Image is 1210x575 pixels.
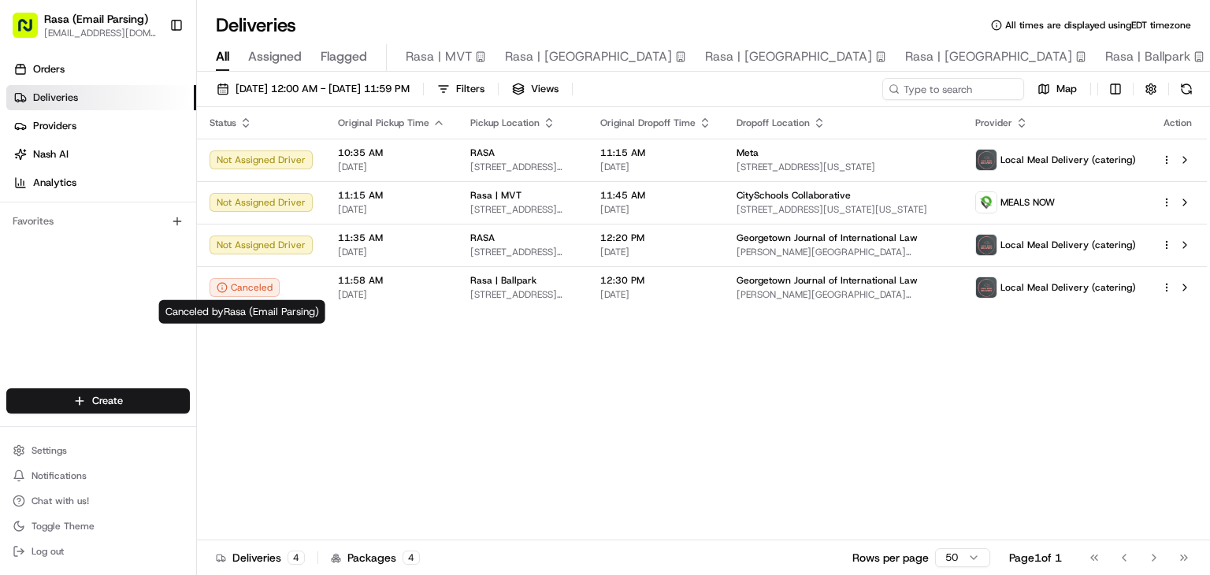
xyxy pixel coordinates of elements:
[32,520,95,532] span: Toggle Theme
[1105,47,1190,66] span: Rasa | Ballpark
[216,47,229,66] span: All
[6,57,196,82] a: Orders
[210,78,417,100] button: [DATE] 12:00 AM - [DATE] 11:59 PM
[6,490,190,512] button: Chat with us!
[852,550,929,566] p: Rows per page
[1161,117,1194,129] div: Action
[737,147,759,159] span: Meta
[600,161,711,173] span: [DATE]
[737,288,950,301] span: [PERSON_NAME][GEOGRAPHIC_DATA][PERSON_NAME], [STREET_ADDRESS][US_STATE][US_STATE]
[338,189,445,202] span: 11:15 AM
[976,192,997,213] img: melas_now_logo.png
[32,469,87,482] span: Notifications
[505,78,566,100] button: Views
[976,150,997,170] img: lmd_logo.png
[1056,82,1077,96] span: Map
[470,203,575,216] span: [STREET_ADDRESS][US_STATE]
[470,161,575,173] span: [STREET_ADDRESS][US_STATE]
[456,82,484,96] span: Filters
[6,465,190,487] button: Notifications
[33,119,76,133] span: Providers
[6,142,196,167] a: Nash AI
[338,117,429,129] span: Original Pickup Time
[338,232,445,244] span: 11:35 AM
[505,47,672,66] span: Rasa | [GEOGRAPHIC_DATA]
[6,170,196,195] a: Analytics
[216,13,296,38] h1: Deliveries
[737,246,950,258] span: [PERSON_NAME][GEOGRAPHIC_DATA][PERSON_NAME], [STREET_ADDRESS][US_STATE][US_STATE]
[705,47,872,66] span: Rasa | [GEOGRAPHIC_DATA]
[470,232,495,244] span: RASA
[6,540,190,562] button: Log out
[737,117,810,129] span: Dropoff Location
[882,78,1024,100] input: Type to search
[44,27,157,39] button: [EMAIL_ADDRESS][DOMAIN_NAME]
[406,47,472,66] span: Rasa | MVT
[600,274,711,287] span: 12:30 PM
[32,545,64,558] span: Log out
[216,550,305,566] div: Deliveries
[33,176,76,190] span: Analytics
[737,203,950,216] span: [STREET_ADDRESS][US_STATE][US_STATE]
[338,161,445,173] span: [DATE]
[338,274,445,287] span: 11:58 AM
[470,189,521,202] span: Rasa | MVT
[33,91,78,105] span: Deliveries
[248,47,302,66] span: Assigned
[470,246,575,258] span: [STREET_ADDRESS][US_STATE]
[403,551,420,565] div: 4
[6,388,190,414] button: Create
[338,246,445,258] span: [DATE]
[600,288,711,301] span: [DATE]
[737,161,950,173] span: [STREET_ADDRESS][US_STATE]
[210,278,280,297] button: Canceled
[1000,281,1136,294] span: Local Meal Delivery (catering)
[600,246,711,258] span: [DATE]
[6,440,190,462] button: Settings
[32,444,67,457] span: Settings
[338,288,445,301] span: [DATE]
[737,274,918,287] span: Georgetown Journal of International Law
[976,235,997,255] img: lmd_logo.png
[1000,154,1136,166] span: Local Meal Delivery (catering)
[32,495,89,507] span: Chat with us!
[44,11,148,27] button: Rasa (Email Parsing)
[600,189,711,202] span: 11:45 AM
[470,117,540,129] span: Pickup Location
[975,117,1012,129] span: Provider
[321,47,367,66] span: Flagged
[1000,239,1136,251] span: Local Meal Delivery (catering)
[737,189,851,202] span: CitySchools Collaborative
[600,232,711,244] span: 12:20 PM
[470,288,575,301] span: [STREET_ADDRESS][US_STATE]
[600,203,711,216] span: [DATE]
[338,203,445,216] span: [DATE]
[165,305,319,318] span: Canceled by Rasa (Email Parsing)
[236,82,410,96] span: [DATE] 12:00 AM - [DATE] 11:59 PM
[1009,550,1062,566] div: Page 1 of 1
[600,147,711,159] span: 11:15 AM
[470,147,495,159] span: RASA
[33,62,65,76] span: Orders
[33,147,69,161] span: Nash AI
[6,209,190,234] div: Favorites
[1175,78,1197,100] button: Refresh
[1030,78,1084,100] button: Map
[470,274,536,287] span: Rasa | Ballpark
[737,232,918,244] span: Georgetown Journal of International Law
[531,82,559,96] span: Views
[976,277,997,298] img: lmd_logo.png
[600,117,696,129] span: Original Dropoff Time
[92,394,123,408] span: Create
[210,117,236,129] span: Status
[338,147,445,159] span: 10:35 AM
[430,78,492,100] button: Filters
[6,6,163,44] button: Rasa (Email Parsing)[EMAIL_ADDRESS][DOMAIN_NAME]
[1005,19,1191,32] span: All times are displayed using EDT timezone
[6,113,196,139] a: Providers
[6,515,190,537] button: Toggle Theme
[288,551,305,565] div: 4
